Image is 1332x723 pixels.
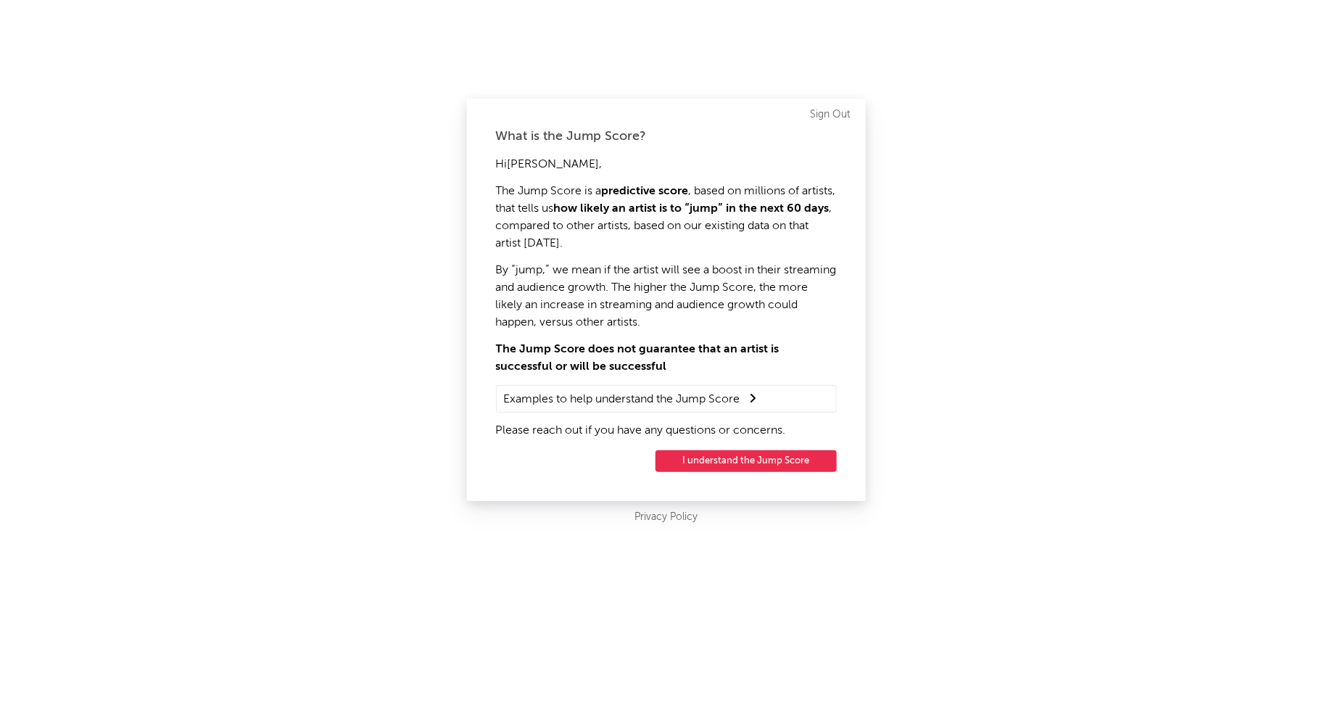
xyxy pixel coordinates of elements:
div: What is the Jump Score? [496,128,837,145]
strong: predictive score [602,186,689,197]
a: Sign Out [811,106,851,123]
summary: Examples to help understand the Jump Score [504,389,829,408]
a: Privacy Policy [634,508,698,526]
strong: how likely an artist is to “jump” in the next 60 days [554,203,830,215]
p: By “jump,” we mean if the artist will see a boost in their streaming and audience growth. The hig... [496,262,837,331]
p: The Jump Score is a , based on millions of artists, that tells us , compared to other artists, ba... [496,183,837,252]
strong: The Jump Score does not guarantee that an artist is successful or will be successful [496,344,779,373]
p: Hi [PERSON_NAME] , [496,156,837,173]
p: Please reach out if you have any questions or concerns. [496,422,837,439]
button: I understand the Jump Score [655,450,837,472]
